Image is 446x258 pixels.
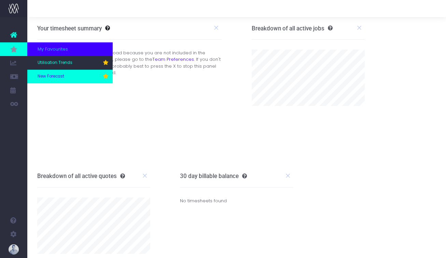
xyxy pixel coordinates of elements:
[27,70,113,83] a: New Forecast
[38,46,68,53] span: My Favourites
[9,244,19,255] img: images/default_profile_image.png
[32,50,227,76] div: Your timesheet summary will not load because you are not included in the timesheet reports. To ch...
[180,173,247,179] h3: 30 day billable balance
[38,73,64,80] span: New Forecast
[180,188,293,214] div: No timesheets found
[37,25,102,32] h3: Your timesheet summary
[252,25,333,32] h3: Breakdown of all active jobs
[27,56,113,70] a: Utilisation Trends
[37,173,125,179] h3: Breakdown of all active quotes
[38,60,72,66] span: Utilisation Trends
[152,56,194,63] a: Team Preferences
